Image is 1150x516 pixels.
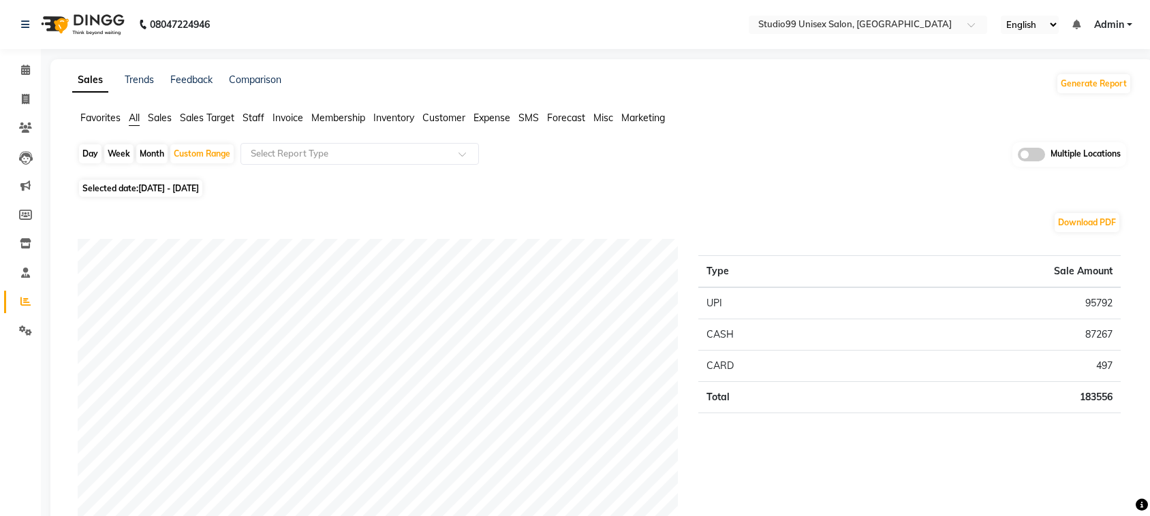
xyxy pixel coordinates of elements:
[698,350,854,381] td: CARD
[854,381,1121,413] td: 183556
[150,5,210,44] b: 08047224946
[104,144,134,163] div: Week
[79,144,102,163] div: Day
[698,287,854,319] td: UPI
[854,255,1121,287] th: Sale Amount
[125,74,154,86] a: Trends
[1057,74,1130,93] button: Generate Report
[1051,148,1121,161] span: Multiple Locations
[854,287,1121,319] td: 95792
[698,381,854,413] td: Total
[311,112,365,124] span: Membership
[148,112,172,124] span: Sales
[1055,213,1119,232] button: Download PDF
[138,183,199,193] span: [DATE] - [DATE]
[1094,18,1124,32] span: Admin
[621,112,665,124] span: Marketing
[35,5,128,44] img: logo
[79,180,202,197] span: Selected date:
[698,255,854,287] th: Type
[72,68,108,93] a: Sales
[170,144,234,163] div: Custom Range
[180,112,234,124] span: Sales Target
[547,112,585,124] span: Forecast
[273,112,303,124] span: Invoice
[80,112,121,124] span: Favorites
[518,112,539,124] span: SMS
[373,112,414,124] span: Inventory
[170,74,213,86] a: Feedback
[854,319,1121,350] td: 87267
[698,319,854,350] td: CASH
[129,112,140,124] span: All
[243,112,264,124] span: Staff
[136,144,168,163] div: Month
[593,112,613,124] span: Misc
[854,350,1121,381] td: 497
[422,112,465,124] span: Customer
[229,74,281,86] a: Comparison
[473,112,510,124] span: Expense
